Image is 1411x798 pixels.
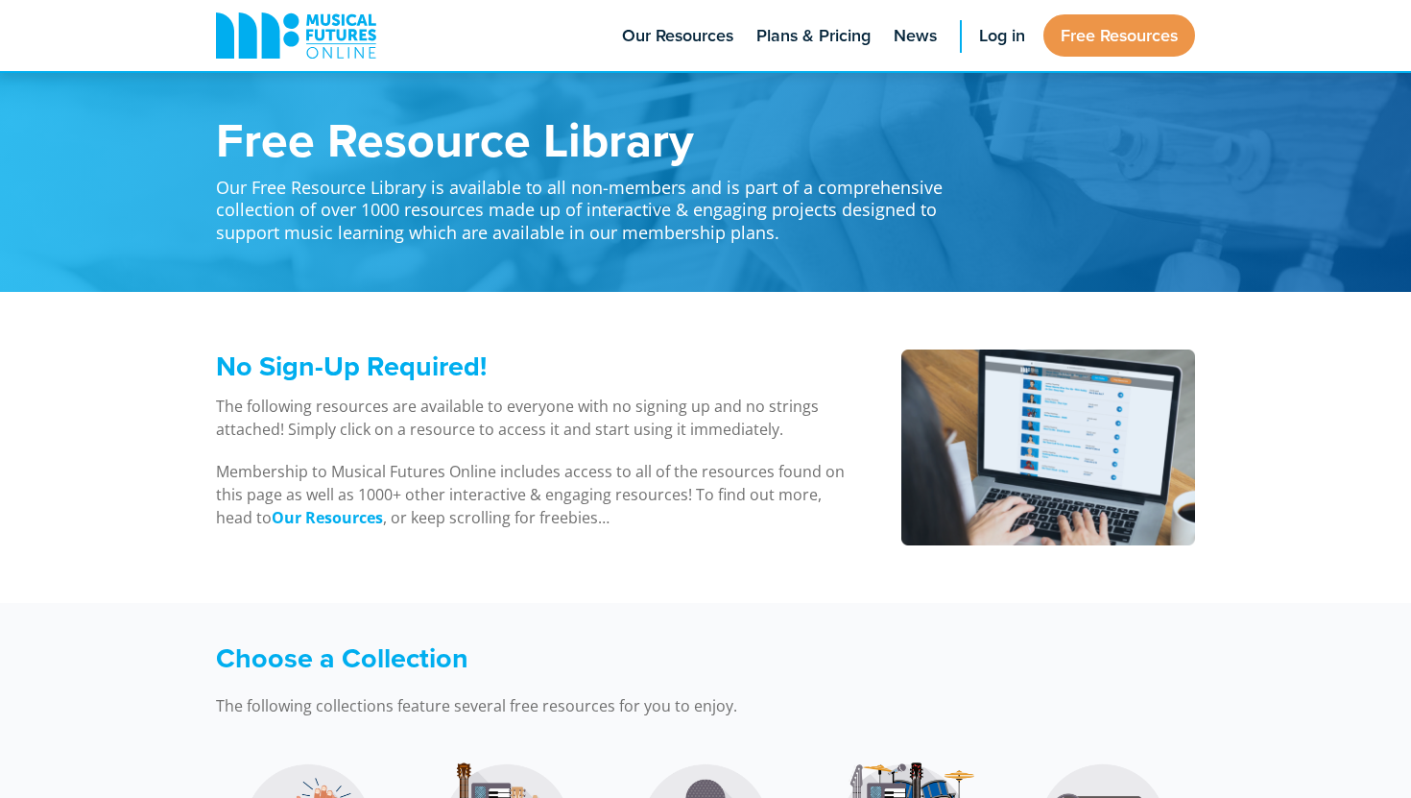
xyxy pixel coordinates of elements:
span: Our Resources [622,23,733,49]
span: Plans & Pricing [756,23,871,49]
p: Membership to Musical Futures Online includes access to all of the resources found on this page a... [216,460,852,529]
p: The following collections feature several free resources for you to enjoy. [216,694,965,717]
h3: Choose a Collection [216,641,965,675]
p: The following resources are available to everyone with no signing up and no strings attached! Sim... [216,395,852,441]
span: No Sign-Up Required! [216,346,487,386]
a: Our Resources [272,507,383,529]
a: Free Resources [1043,14,1195,57]
strong: Our Resources [272,507,383,528]
h1: Free Resource Library [216,115,965,163]
span: News [894,23,937,49]
p: Our Free Resource Library is available to all non-members and is part of a comprehensive collecti... [216,163,965,244]
span: Log in [979,23,1025,49]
